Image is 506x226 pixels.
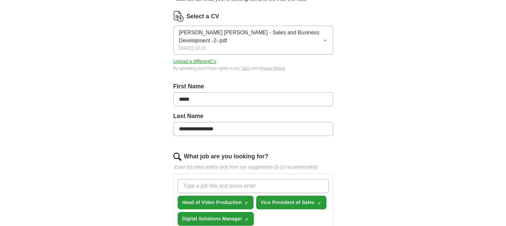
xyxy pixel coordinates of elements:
[173,164,333,171] p: Enter job titles and/or pick from our suggestions (6-10 recommended)
[187,12,219,21] label: Select a CV
[256,196,326,209] button: Vice President of Sales✓
[173,58,217,65] button: Upload a differentCV
[179,29,323,45] span: [PERSON_NAME] [PERSON_NAME] - Sales and Business Development -2-.pdf
[178,196,253,209] button: Head of Video Production✓
[184,152,268,161] label: What job are you looking for?
[259,66,285,71] a: Privacy Notice
[245,200,249,206] span: ✓
[178,212,254,226] button: Digital Solutions Manager✓
[261,199,315,206] span: Vice President of Sales
[173,112,333,121] label: Last Name
[317,200,321,206] span: ✓
[178,179,329,193] input: Type a job title and press enter
[173,26,333,55] button: [PERSON_NAME] [PERSON_NAME] - Sales and Business Development -2-.pdf[DATE] 10:21
[179,45,207,52] span: [DATE] 10:21
[173,82,333,91] label: First Name
[241,66,251,71] a: T&Cs
[173,153,181,161] img: search.png
[173,65,333,71] div: By uploading your CV you agree to our and .
[182,199,242,206] span: Head of Video Production
[182,215,243,222] span: Digital Solutions Manager
[245,217,249,222] span: ✓
[173,11,184,22] img: CV Icon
